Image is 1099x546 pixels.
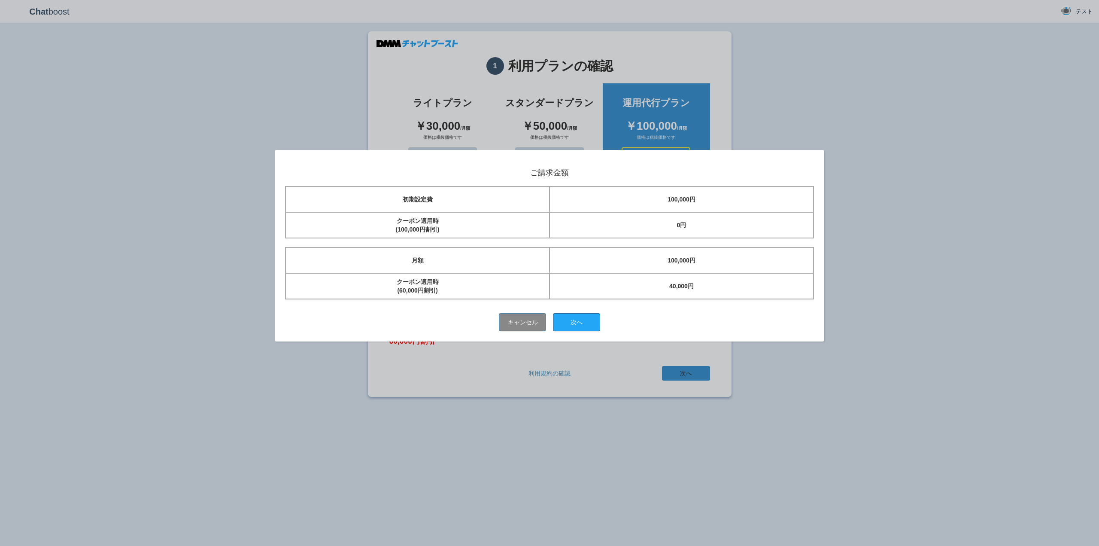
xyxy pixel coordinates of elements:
button: 次へ [553,313,600,331]
td: 100,000円 [549,186,814,212]
td: クーポン適用時 (100,000円割引) [285,212,549,238]
td: 月額 [285,247,549,273]
button: キャンセル [499,313,546,331]
td: 0円 [549,212,814,238]
h1: ご請求金額 [285,169,814,177]
td: 初期設定費 [285,186,549,212]
td: クーポン適用時 (60,000円割引) [285,273,549,299]
td: 100,000円 [549,247,814,273]
td: 40,000円 [549,273,814,299]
